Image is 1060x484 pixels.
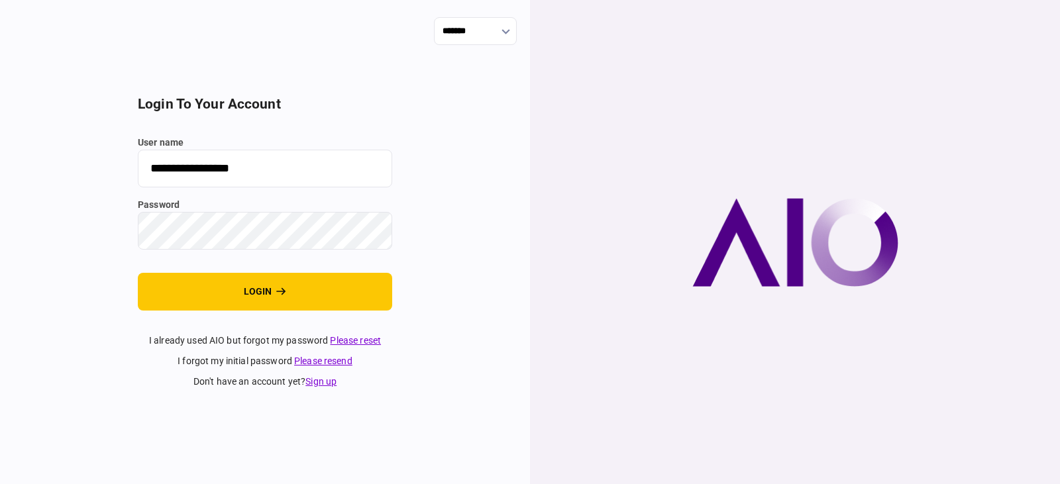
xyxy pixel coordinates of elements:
a: Sign up [305,376,337,387]
label: user name [138,136,392,150]
input: user name [138,150,392,187]
button: login [138,273,392,311]
div: I forgot my initial password [138,354,392,368]
input: password [138,212,392,250]
div: don't have an account yet ? [138,375,392,389]
a: Please resend [294,356,352,366]
a: Please reset [330,335,381,346]
h2: login to your account [138,96,392,113]
label: password [138,198,392,212]
div: I already used AIO but forgot my password [138,334,392,348]
input: show language options [434,17,517,45]
img: AIO company logo [692,198,898,287]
